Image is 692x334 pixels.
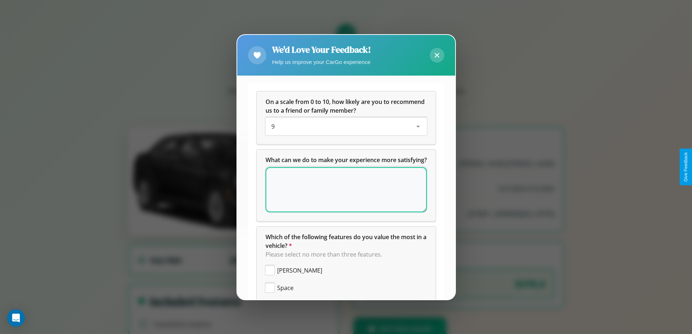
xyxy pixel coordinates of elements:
[272,57,371,67] p: Help us improve your CarGo experience
[683,152,688,182] div: Give Feedback
[266,97,427,115] h5: On a scale from 0 to 10, how likely are you to recommend us to a friend or family member?
[266,156,427,164] span: What can we do to make your experience more satisfying?
[266,250,382,258] span: Please select no more than three features.
[266,118,427,135] div: On a scale from 0 to 10, how likely are you to recommend us to a friend or family member?
[266,98,426,114] span: On a scale from 0 to 10, how likely are you to recommend us to a friend or family member?
[271,122,275,130] span: 9
[277,283,294,292] span: Space
[272,44,371,56] h2: We'd Love Your Feedback!
[7,309,25,327] div: Open Intercom Messenger
[257,92,436,144] div: On a scale from 0 to 10, how likely are you to recommend us to a friend or family member?
[266,233,428,250] span: Which of the following features do you value the most in a vehicle?
[277,266,322,275] span: [PERSON_NAME]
